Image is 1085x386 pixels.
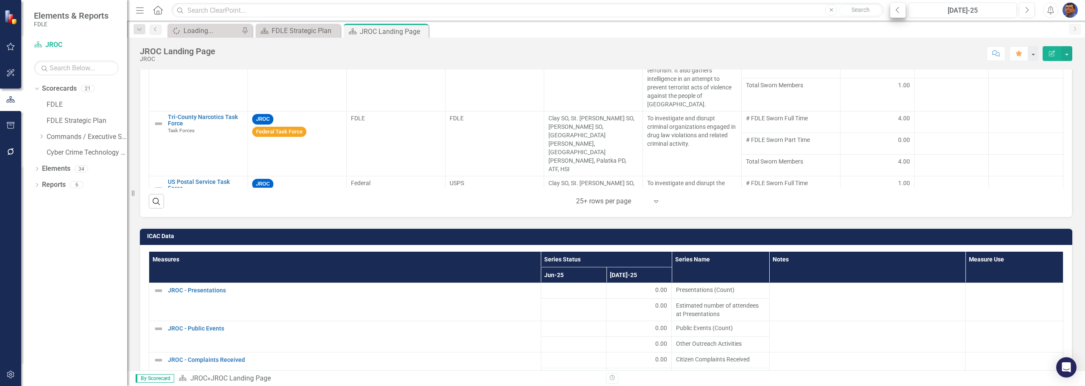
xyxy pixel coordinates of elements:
[676,286,765,294] span: Presentations (Count)
[655,324,667,332] span: 0.00
[746,179,836,187] span: # FDLE Sworn Full Time
[136,374,174,383] span: By Scorecard
[1056,357,1077,378] div: Open Intercom Messenger
[548,115,634,172] span: Clay SO, St. [PERSON_NAME] SO, [PERSON_NAME] SO, [GEOGRAPHIC_DATA][PERSON_NAME], [GEOGRAPHIC_DATA...
[272,25,338,36] div: FDLE Strategic Plan
[4,10,19,25] img: ClearPoint Strategy
[184,25,239,36] div: Loading...
[965,283,1063,321] td: Double-Click to Edit
[541,336,606,352] td: Double-Click to Edit
[647,180,734,212] span: To investigate and disrupt the illegal transportation of narcotics though the United States Posta...
[541,368,606,383] td: Double-Click to Edit
[351,115,365,122] span: FDLE
[655,286,667,294] span: 0.00
[989,133,1063,154] td: Double-Click to Edit
[647,115,736,147] span: To investigate and disrupt criminal organizations engaged in drug law violations and related crim...
[851,6,870,13] span: Search
[153,119,164,129] img: Not Defined
[149,283,541,321] td: Double-Click to Edit Right Click for Context Menu
[149,176,248,241] td: Double-Click to Edit Right Click for Context Menu
[168,114,243,127] a: Tri-County Narcotics Task Force
[746,136,836,144] span: # FDLE Sworn Part Time
[676,355,765,364] span: Citizen Complaints Received
[676,339,765,348] span: Other Outreach Activities
[672,336,770,352] td: Double-Click to Edit
[840,111,914,133] td: Double-Click to Edit
[541,352,606,368] td: Double-Click to Edit
[450,115,464,122] span: FDLE
[360,26,426,37] div: JROC Landing Page
[168,357,537,363] a: JROC - Complaints Received
[541,321,606,336] td: Double-Click to Edit
[898,114,910,122] span: 4.00
[190,374,207,382] a: JROC
[168,179,243,192] a: US Postal Service Task Force
[989,111,1063,133] td: Double-Click to Edit
[541,283,606,298] td: Double-Click to Edit
[769,352,965,383] td: Double-Click to Edit
[746,157,836,166] span: Total Sworn Members
[70,181,83,189] div: 6
[258,25,338,36] a: FDLE Strategic Plan
[149,352,541,383] td: Double-Click to Edit Right Click for Context Menu
[840,133,914,154] td: Double-Click to Edit
[898,179,910,187] span: 1.00
[252,127,306,137] span: Federal Task Force
[47,148,127,158] a: Cyber Crime Technology & Telecommunications
[170,25,239,36] a: Loading...
[989,176,1063,197] td: Double-Click to Edit
[34,61,119,75] input: Search Below...
[898,157,910,166] span: 4.00
[178,374,600,383] div: »
[606,298,672,321] td: Double-Click to Edit
[606,283,672,298] td: Double-Click to Edit
[252,179,273,189] span: JROC
[42,164,70,174] a: Elements
[548,180,634,237] span: Clay SO, St. [PERSON_NAME] SO, [PERSON_NAME] SO, [GEOGRAPHIC_DATA][PERSON_NAME], [GEOGRAPHIC_DATA...
[153,324,164,334] img: Not Defined
[672,298,770,321] td: Double-Click to Edit
[606,352,672,368] td: Double-Click to Edit
[140,47,215,56] div: JROC Landing Page
[655,355,667,364] span: 0.00
[965,321,1063,352] td: Double-Click to Edit
[746,114,836,122] span: # FDLE Sworn Full Time
[34,21,108,28] small: FDLE
[153,286,164,296] img: Not Defined
[606,368,672,383] td: Double-Click to Edit
[606,321,672,336] td: Double-Click to Edit
[153,183,164,194] img: Not Defined
[672,368,770,383] td: Double-Click to Edit
[606,336,672,352] td: Double-Click to Edit
[47,116,127,126] a: FDLE Strategic Plan
[1063,3,1078,18] img: Victor Bolena
[655,301,667,310] span: 0.00
[168,287,537,294] a: JROC - Presentations
[915,176,989,197] td: Double-Click to Edit
[153,355,164,365] img: Not Defined
[672,352,770,368] td: Double-Click to Edit
[450,180,464,186] span: USPS
[211,374,271,382] div: JROC Landing Page
[840,176,914,197] td: Double-Click to Edit
[915,111,989,133] td: Double-Click to Edit
[351,180,370,186] span: Federal
[655,339,667,348] span: 0.00
[172,3,884,18] input: Search ClearPoint...
[47,100,127,110] a: FDLE
[911,6,1014,16] div: [DATE]-25
[676,301,765,318] span: Estimated number of attendees at Presentations
[81,85,95,92] div: 21
[908,3,1017,18] button: [DATE]-25
[541,298,606,321] td: Double-Click to Edit
[42,180,66,190] a: Reports
[168,325,537,332] a: JROC - Public Events
[252,114,273,125] span: JROC
[915,133,989,154] td: Double-Click to Edit
[898,81,910,89] span: 1.00
[676,324,765,332] span: Public Events (Count)
[75,165,88,172] div: 34
[672,321,770,336] td: Double-Click to Edit
[839,4,882,16] button: Search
